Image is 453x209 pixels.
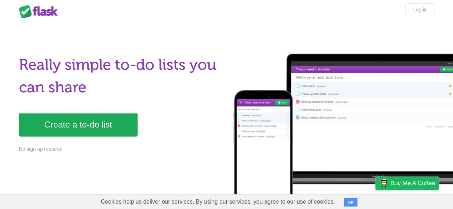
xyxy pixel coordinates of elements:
[19,145,222,153] p: No sign up required
[390,177,435,189] span: Buy me a coffee
[19,5,62,18] div: Flask Lists
[19,113,138,136] a: Create a to-do list
[405,3,434,16] a: Log in
[379,177,389,189] img: Buy me a coffee
[19,54,222,99] h1: Really simple to-do lists you can share
[344,198,358,206] button: OK
[94,195,342,209] span: Cookies help us deliver our services. By using our services, you agree to our use of cookies.
[375,176,439,190] a: Buy me a coffee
